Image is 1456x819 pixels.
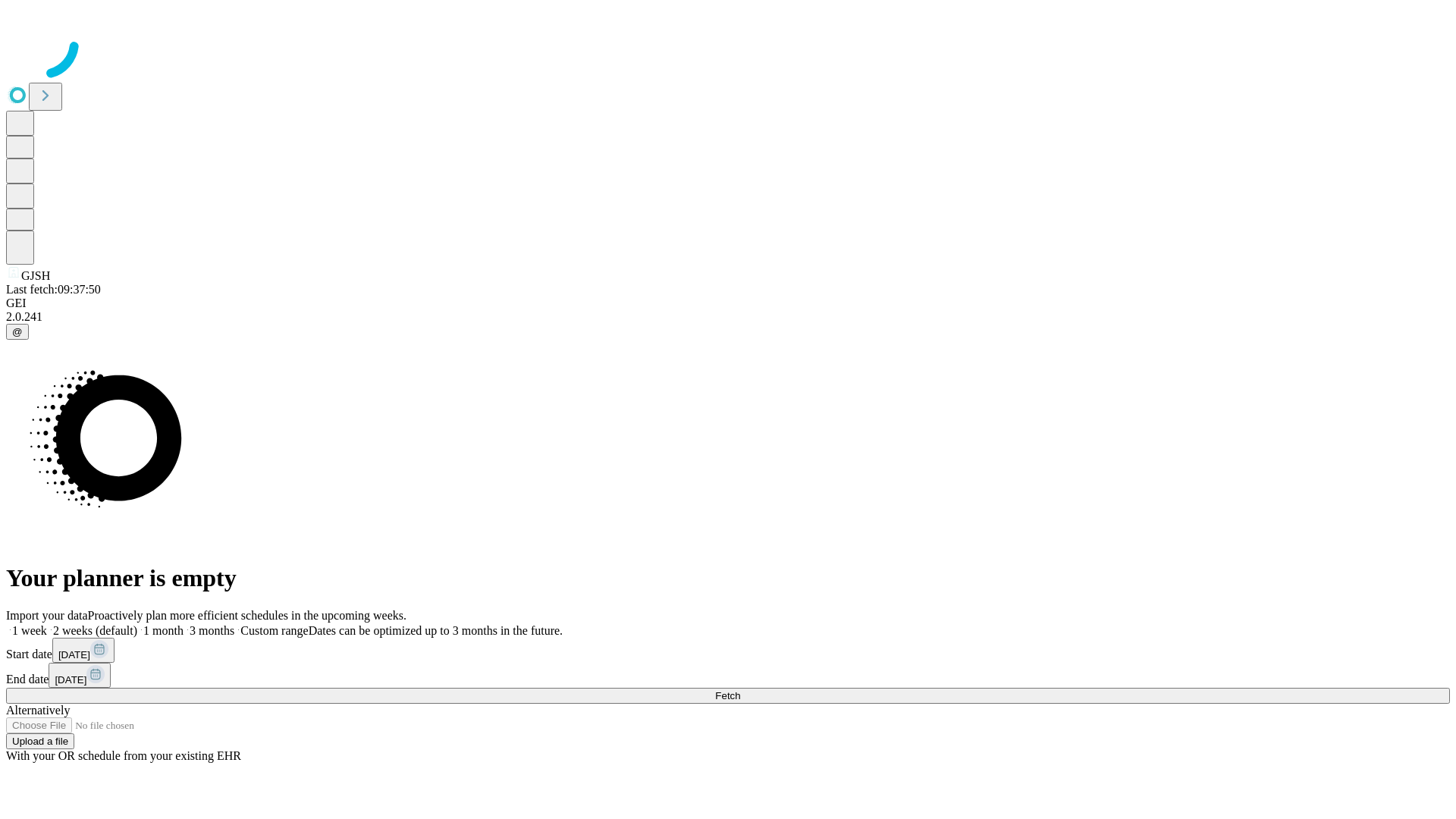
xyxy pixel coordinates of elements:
[6,688,1450,704] button: Fetch
[6,749,241,762] span: With your OR schedule from your existing EHR
[55,674,86,686] span: [DATE]
[240,624,308,637] span: Custom range
[6,297,1450,310] div: GEI
[53,624,137,637] span: 2 weeks (default)
[715,690,740,701] span: Fetch
[88,609,406,622] span: Proactively plan more efficient schedules in the upcoming weeks.
[6,283,101,296] span: Last fetch: 09:37:50
[12,326,23,337] span: @
[6,609,88,622] span: Import your data
[6,704,70,717] span: Alternatively
[49,663,111,688] button: [DATE]
[6,638,1450,663] div: Start date
[21,269,50,282] span: GJSH
[12,624,47,637] span: 1 week
[58,649,90,661] span: [DATE]
[143,624,184,637] span: 1 month
[52,638,115,663] button: [DATE]
[6,564,1450,592] h1: Your planner is empty
[309,624,563,637] span: Dates can be optimized up to 3 months in the future.
[6,324,29,340] button: @
[190,624,234,637] span: 3 months
[6,733,74,749] button: Upload a file
[6,310,1450,324] div: 2.0.241
[6,663,1450,688] div: End date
